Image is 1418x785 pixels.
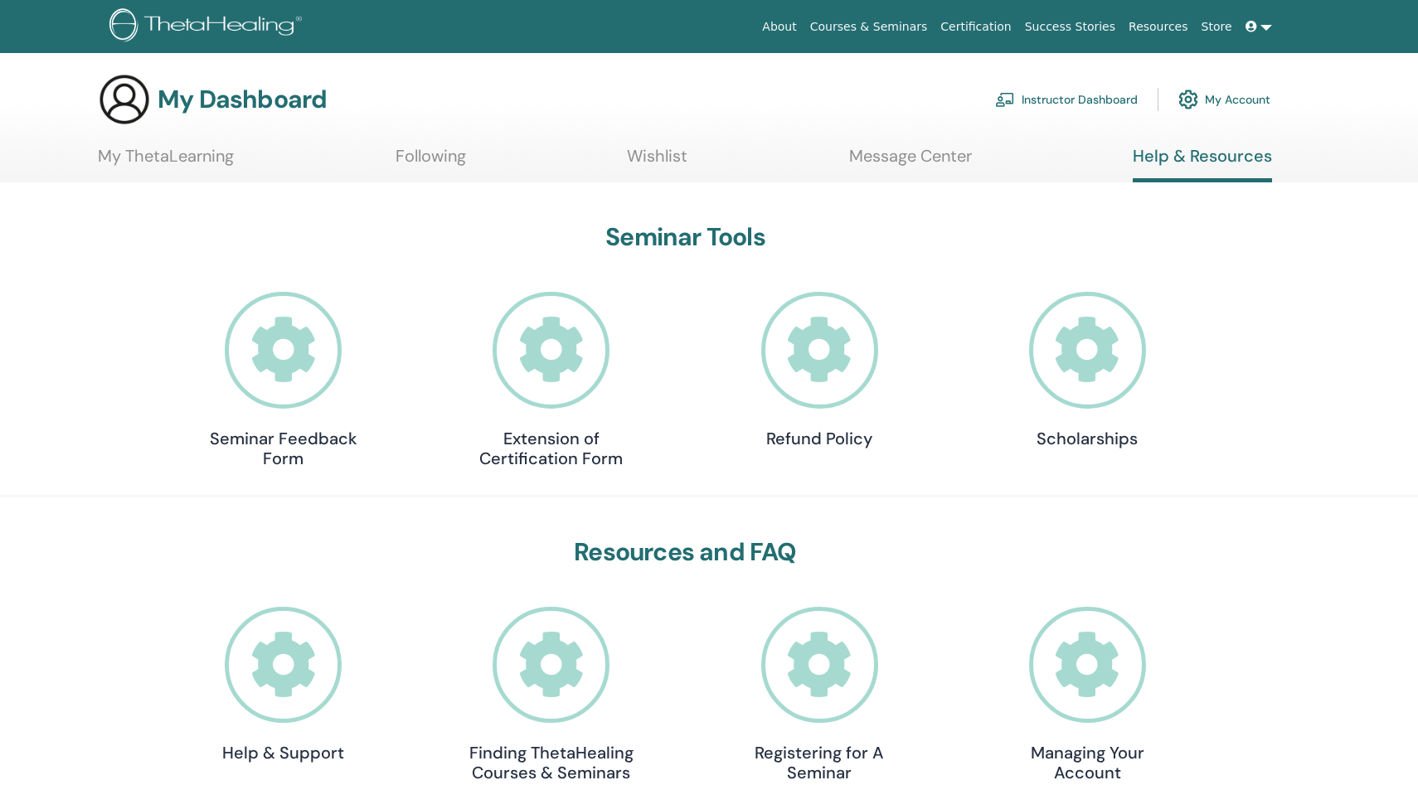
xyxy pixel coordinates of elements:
[1178,81,1270,118] a: My Account
[1133,146,1272,182] a: Help & Resources
[201,537,1171,567] h3: Resources and FAQ
[736,429,902,448] h4: Refund Policy
[201,292,367,468] a: Seminar Feedback Form
[1004,292,1170,448] a: Scholarships
[804,12,935,42] a: Courses & Seminars
[849,146,972,178] a: Message Center
[109,8,308,46] img: logo.png
[1195,12,1239,42] a: Store
[201,222,1171,252] h3: Seminar Tools
[995,81,1138,118] a: Instructor Dashboard
[1018,12,1122,42] a: Success Stories
[736,607,902,783] a: Registering for A Seminar
[469,743,634,783] h4: Finding ThetaHealing Courses & Seminars
[469,429,634,468] h4: Extension of Certification Form
[469,292,634,468] a: Extension of Certification Form
[469,607,634,783] a: Finding ThetaHealing Courses & Seminars
[396,146,466,178] a: Following
[1004,607,1170,783] a: Managing Your Account
[201,743,367,763] h4: Help & Support
[98,146,234,178] a: My ThetaLearning
[627,146,687,178] a: Wishlist
[736,743,902,783] h4: Registering for A Seminar
[1004,429,1170,448] h4: Scholarships
[934,12,1017,42] a: Certification
[1122,12,1195,42] a: Resources
[755,12,803,42] a: About
[995,92,1015,107] img: chalkboard-teacher.svg
[158,85,327,114] h3: My Dashboard
[201,429,367,468] h4: Seminar Feedback Form
[1178,85,1198,114] img: cog.svg
[201,607,367,763] a: Help & Support
[736,292,902,448] a: Refund Policy
[1004,743,1170,783] h4: Managing Your Account
[98,73,151,126] img: generic-user-icon.jpg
